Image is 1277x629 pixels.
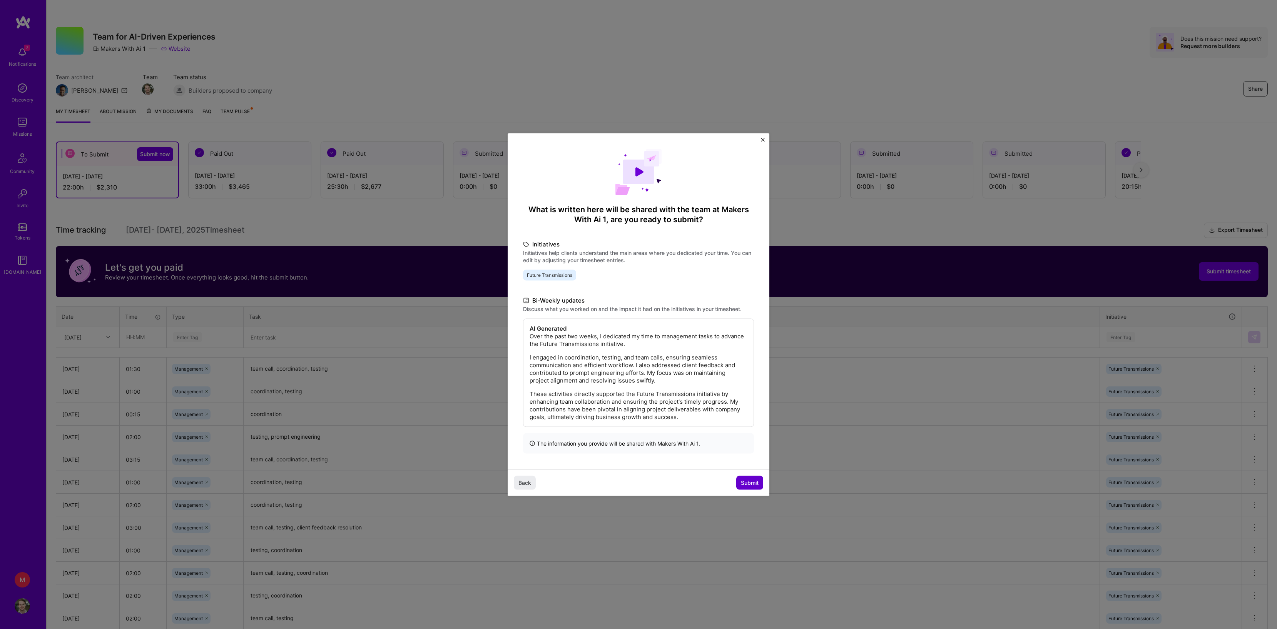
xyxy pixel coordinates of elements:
[736,476,763,489] button: Submit
[518,479,531,486] span: Back
[523,240,529,249] i: icon TagBlack
[523,205,754,225] h4: What is written here will be shared with the team at Makers With Ai 1 , are you ready to submit?
[523,249,754,264] label: Initiatives help clients understand the main areas where you dedicated your time. You can edit by...
[523,296,754,305] label: Bi-Weekly updates
[529,439,535,448] i: icon InfoBlack
[523,305,754,313] label: Discuss what you worked on and the impact it had on the initiatives in your timesheet.
[530,325,747,348] p: Over the past two weeks, I dedicated my time to management tasks to advance the Future Transmissi...
[523,296,529,305] i: icon DocumentBlack
[615,149,662,195] img: Demo day
[530,390,747,421] p: These activities directly supported the Future Transmissions initiative by enhancing team collabo...
[523,433,754,454] div: The information you provide will be shared with Makers With Ai 1 .
[523,270,576,281] span: Future Transmissions
[741,479,759,486] span: Submit
[523,240,754,249] label: Initiatives
[530,325,567,332] strong: AI Generated
[761,138,765,146] button: Close
[514,476,536,489] button: Back
[530,354,747,384] p: I engaged in coordination, testing, and team calls, ensuring seamless communication and efficient...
